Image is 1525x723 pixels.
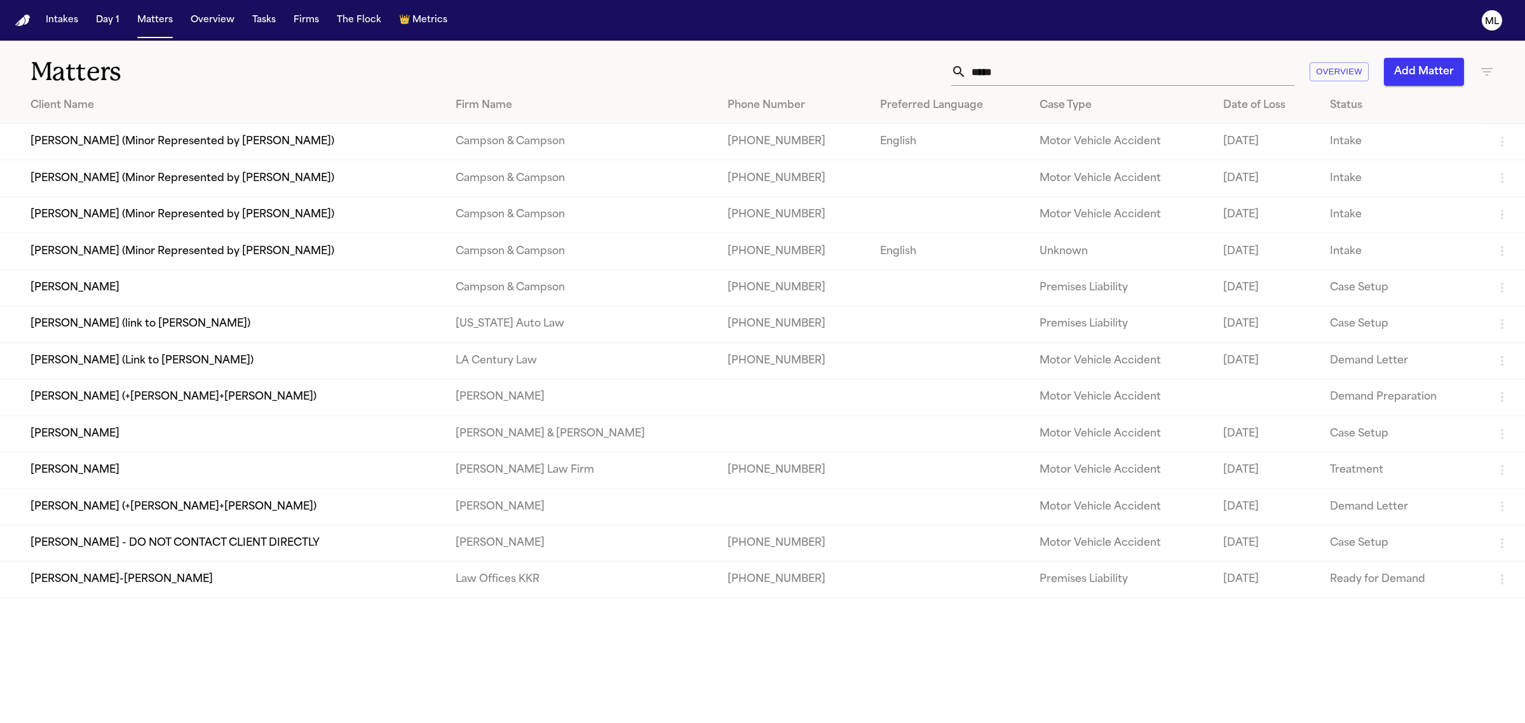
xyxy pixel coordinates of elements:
td: Campson & Campson [445,269,717,306]
td: LA Century Law [445,342,717,379]
td: [DATE] [1213,489,1320,525]
td: Ready for Demand [1320,562,1484,598]
td: Motor Vehicle Accident [1029,416,1213,452]
td: [DATE] [1213,269,1320,306]
td: [PHONE_NUMBER] [717,233,871,269]
td: Demand Preparation [1320,379,1484,416]
td: [PERSON_NAME] [445,489,717,525]
td: [US_STATE] Auto Law [445,306,717,342]
div: Case Type [1040,98,1203,113]
td: Campson & Campson [445,233,717,269]
td: Motor Vehicle Accident [1029,379,1213,416]
td: Motor Vehicle Accident [1029,124,1213,160]
div: Status [1330,98,1474,113]
td: Motor Vehicle Accident [1029,525,1213,561]
td: Premises Liability [1029,562,1213,598]
td: [DATE] [1213,525,1320,561]
td: Motor Vehicle Accident [1029,452,1213,488]
td: [PHONE_NUMBER] [717,269,871,306]
td: [DATE] [1213,306,1320,342]
td: [PHONE_NUMBER] [717,525,871,561]
div: Preferred Language [880,98,1019,113]
td: [PERSON_NAME] [445,525,717,561]
td: Premises Liability [1029,269,1213,306]
td: [PHONE_NUMBER] [717,124,871,160]
button: Intakes [41,9,83,32]
td: [PHONE_NUMBER] [717,452,871,488]
td: [DATE] [1213,416,1320,452]
div: Date of Loss [1223,98,1310,113]
h1: Matters [30,56,470,88]
button: Matters [132,9,178,32]
td: [PHONE_NUMBER] [717,196,871,233]
td: [PHONE_NUMBER] [717,562,871,598]
td: [PERSON_NAME] [445,379,717,416]
a: Home [15,15,30,27]
button: Tasks [247,9,281,32]
td: Intake [1320,124,1484,160]
td: Intake [1320,160,1484,196]
button: The Flock [332,9,386,32]
td: Case Setup [1320,269,1484,306]
button: Firms [288,9,324,32]
button: Overview [186,9,240,32]
div: Client Name [30,98,435,113]
td: Campson & Campson [445,124,717,160]
td: [PHONE_NUMBER] [717,342,871,379]
td: Motor Vehicle Accident [1029,342,1213,379]
td: English [870,233,1029,269]
div: Phone Number [728,98,860,113]
td: Demand Letter [1320,489,1484,525]
td: Intake [1320,196,1484,233]
td: Case Setup [1320,525,1484,561]
td: Case Setup [1320,416,1484,452]
button: Add Matter [1384,58,1464,86]
td: [DATE] [1213,196,1320,233]
td: Premises Liability [1029,306,1213,342]
td: Motor Vehicle Accident [1029,489,1213,525]
div: Firm Name [456,98,707,113]
button: Overview [1310,62,1369,82]
button: Day 1 [91,9,125,32]
td: [PHONE_NUMBER] [717,306,871,342]
td: [DATE] [1213,233,1320,269]
td: [PHONE_NUMBER] [717,160,871,196]
td: Campson & Campson [445,160,717,196]
td: Law Offices KKR [445,562,717,598]
td: English [870,124,1029,160]
td: [DATE] [1213,124,1320,160]
td: [PERSON_NAME] Law Firm [445,452,717,488]
td: Case Setup [1320,306,1484,342]
td: Demand Letter [1320,342,1484,379]
td: Campson & Campson [445,196,717,233]
td: Intake [1320,233,1484,269]
td: Motor Vehicle Accident [1029,160,1213,196]
td: [DATE] [1213,160,1320,196]
td: Motor Vehicle Accident [1029,196,1213,233]
td: [DATE] [1213,452,1320,488]
button: crownMetrics [394,9,452,32]
td: [DATE] [1213,342,1320,379]
td: Treatment [1320,452,1484,488]
td: [PERSON_NAME] & [PERSON_NAME] [445,416,717,452]
td: [DATE] [1213,562,1320,598]
img: Finch Logo [15,15,30,27]
td: Unknown [1029,233,1213,269]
